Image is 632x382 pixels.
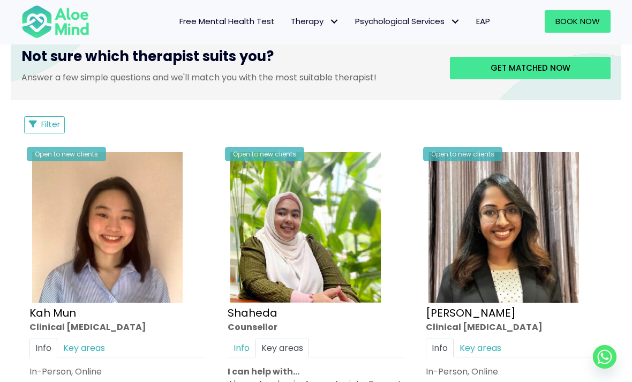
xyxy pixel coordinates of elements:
[426,305,516,320] a: [PERSON_NAME]
[29,365,206,378] div: In-Person, Online
[179,16,275,27] span: Free Mental Health Test
[230,152,381,303] img: Shaheda Counsellor
[228,338,255,357] a: Info
[447,14,463,29] span: Psychological Services: submenu
[491,62,570,73] span: Get matched now
[255,338,309,357] a: Key areas
[545,10,611,33] a: Book Now
[21,47,434,71] h3: Not sure which therapist suits you?
[228,320,404,333] div: Counsellor
[291,16,339,27] span: Therapy
[555,16,600,27] span: Book Now
[228,305,277,320] a: Shaheda
[29,338,57,357] a: Info
[426,320,603,333] div: Clinical [MEDICAL_DATA]
[468,10,498,33] a: EAP
[29,305,76,320] a: Kah Mun
[21,4,89,39] img: Aloe mind Logo
[426,365,603,378] div: In-Person, Online
[228,365,404,378] p: I can help with…
[426,338,454,357] a: Info
[21,71,434,84] p: Answer a few simple questions and we'll match you with the most suitable therapist!
[100,10,498,33] nav: Menu
[171,10,283,33] a: Free Mental Health Test
[57,338,111,357] a: Key areas
[593,345,616,369] a: Whatsapp
[32,152,183,303] img: Kah Mun-profile-crop-300×300
[423,147,502,161] div: Open to new clients
[476,16,490,27] span: EAP
[225,147,304,161] div: Open to new clients
[326,14,342,29] span: Therapy: submenu
[355,16,460,27] span: Psychological Services
[41,118,60,130] span: Filter
[450,57,611,79] a: Get matched now
[428,152,579,303] img: croped-Anita_Profile-photo-300×300
[454,338,507,357] a: Key areas
[24,116,65,133] button: Filter Listings
[29,320,206,333] div: Clinical [MEDICAL_DATA]
[283,10,347,33] a: TherapyTherapy: submenu
[27,147,106,161] div: Open to new clients
[347,10,468,33] a: Psychological ServicesPsychological Services: submenu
